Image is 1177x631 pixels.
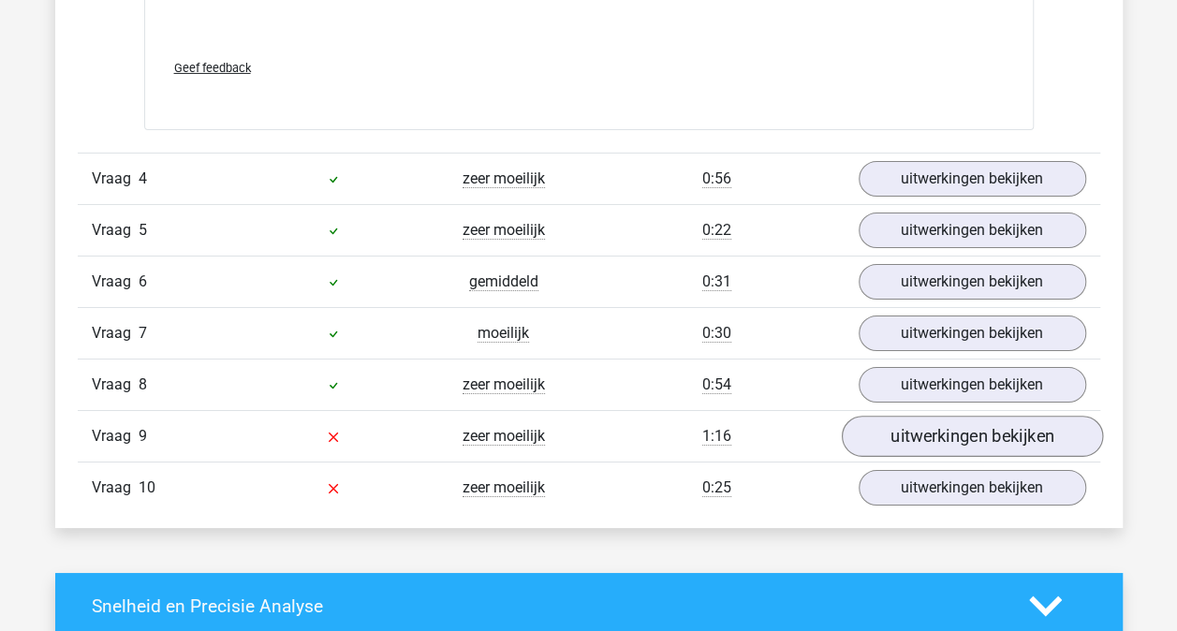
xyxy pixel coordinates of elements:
[859,161,1086,197] a: uitwerkingen bekijken
[92,168,139,190] span: Vraag
[463,169,545,188] span: zeer moeilijk
[139,169,147,187] span: 4
[463,478,545,497] span: zeer moeilijk
[469,272,538,291] span: gemiddeld
[859,367,1086,403] a: uitwerkingen bekijken
[92,322,139,345] span: Vraag
[702,221,731,240] span: 0:22
[463,221,545,240] span: zeer moeilijk
[139,221,147,239] span: 5
[92,425,139,448] span: Vraag
[859,264,1086,300] a: uitwerkingen bekijken
[478,324,529,343] span: moeilijk
[859,470,1086,506] a: uitwerkingen bekijken
[92,271,139,293] span: Vraag
[463,375,545,394] span: zeer moeilijk
[92,219,139,242] span: Vraag
[139,427,147,445] span: 9
[702,324,731,343] span: 0:30
[139,478,155,496] span: 10
[841,416,1102,457] a: uitwerkingen bekijken
[702,375,731,394] span: 0:54
[702,427,731,446] span: 1:16
[139,324,147,342] span: 7
[859,213,1086,248] a: uitwerkingen bekijken
[859,315,1086,351] a: uitwerkingen bekijken
[92,374,139,396] span: Vraag
[702,169,731,188] span: 0:56
[463,427,545,446] span: zeer moeilijk
[702,478,731,497] span: 0:25
[702,272,731,291] span: 0:31
[174,61,251,75] span: Geef feedback
[139,375,147,393] span: 8
[139,272,147,290] span: 6
[92,477,139,499] span: Vraag
[92,595,1001,617] h4: Snelheid en Precisie Analyse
